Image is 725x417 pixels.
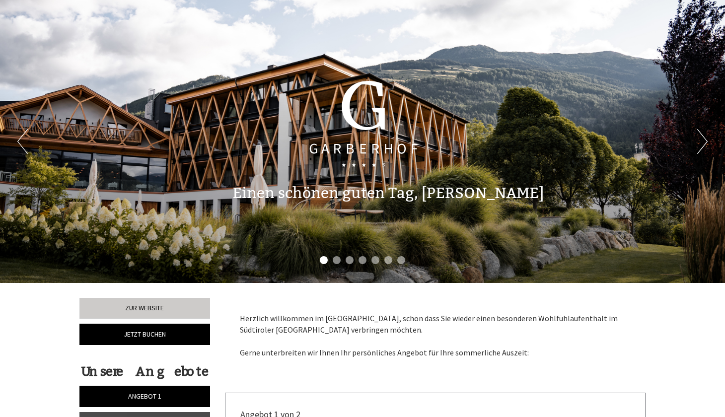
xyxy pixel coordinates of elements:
p: Herzlich willkommen im [GEOGRAPHIC_DATA], schön dass Sie wieder einen besonderen Wohlfühlaufentha... [240,313,631,358]
div: Unsere Angebote [79,362,210,381]
h1: Einen schönen guten Tag, [PERSON_NAME] [232,185,544,202]
a: Zur Website [79,298,210,319]
span: Angebot 1 [128,392,161,401]
a: Jetzt buchen [79,324,210,345]
button: Next [697,129,708,154]
button: Previous [17,129,28,154]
